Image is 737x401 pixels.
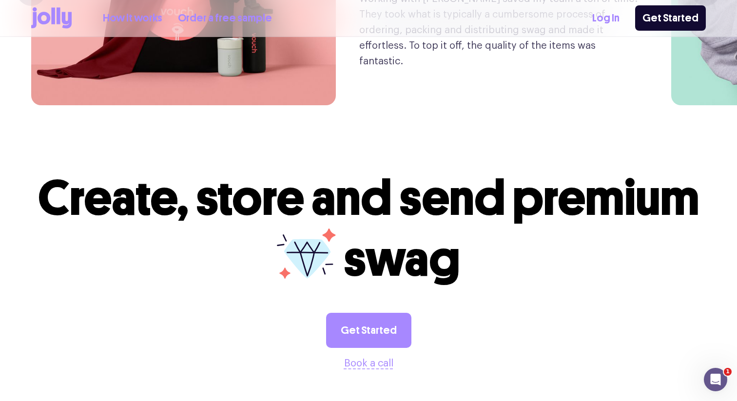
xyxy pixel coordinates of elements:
[326,313,411,348] a: Get Started
[635,5,706,31] a: Get Started
[704,368,727,391] iframe: Intercom live chat
[344,356,393,371] button: Book a call
[178,10,272,26] a: Order a free sample
[103,10,162,26] a: How it works
[344,229,460,288] span: swag
[592,10,620,26] a: Log In
[724,368,732,376] span: 1
[38,169,699,228] span: Create, store and send premium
